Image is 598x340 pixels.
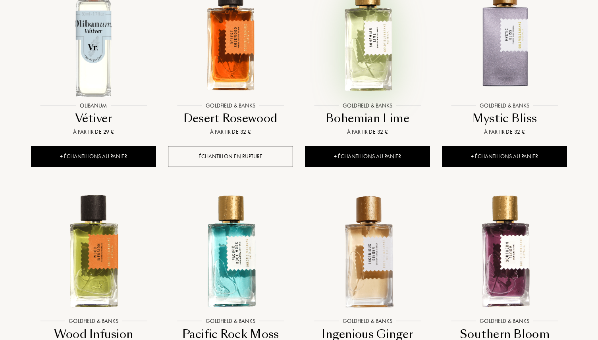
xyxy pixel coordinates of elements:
[168,146,293,167] div: Échantillon en rupture
[32,190,155,313] img: Wood Infusion Goldfield & Banks
[443,190,566,313] img: Southern Bloom Goldfield & Banks
[34,128,153,136] div: À partir de 29 €
[308,128,427,136] div: À partir de 32 €
[31,146,156,167] div: + Échantillons au panier
[169,190,292,313] img: Pacific Rock Moss Goldfield & Banks
[445,128,564,136] div: À partir de 32 €
[442,146,567,167] div: + Échantillons au panier
[171,128,290,136] div: À partir de 32 €
[306,190,429,313] img: Ingenious Ginger Goldfield & Banks
[305,146,430,167] div: + Échantillons au panier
